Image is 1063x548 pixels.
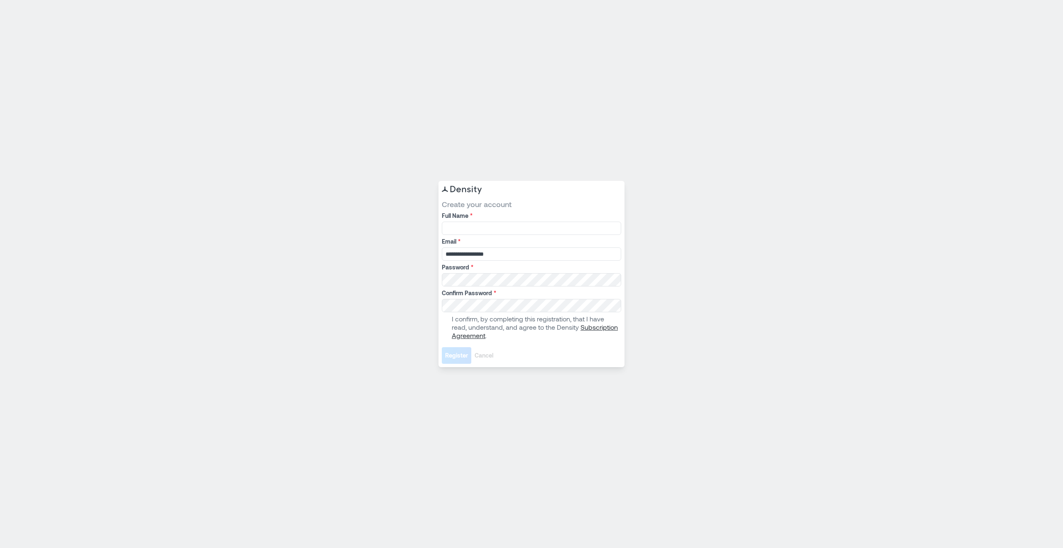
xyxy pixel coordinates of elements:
[442,263,620,272] label: Password
[452,315,620,340] p: I confirm, by completing this registration, that I have read, understand, and agree to the Density .
[442,237,620,246] label: Email
[442,289,620,297] label: Confirm Password
[442,212,620,220] label: Full Name
[471,347,497,364] button: Cancel
[452,323,618,339] a: Subscription Agreement
[442,347,471,364] button: Register
[445,351,468,360] span: Register
[442,199,621,209] span: Create your account
[475,351,493,360] span: Cancel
